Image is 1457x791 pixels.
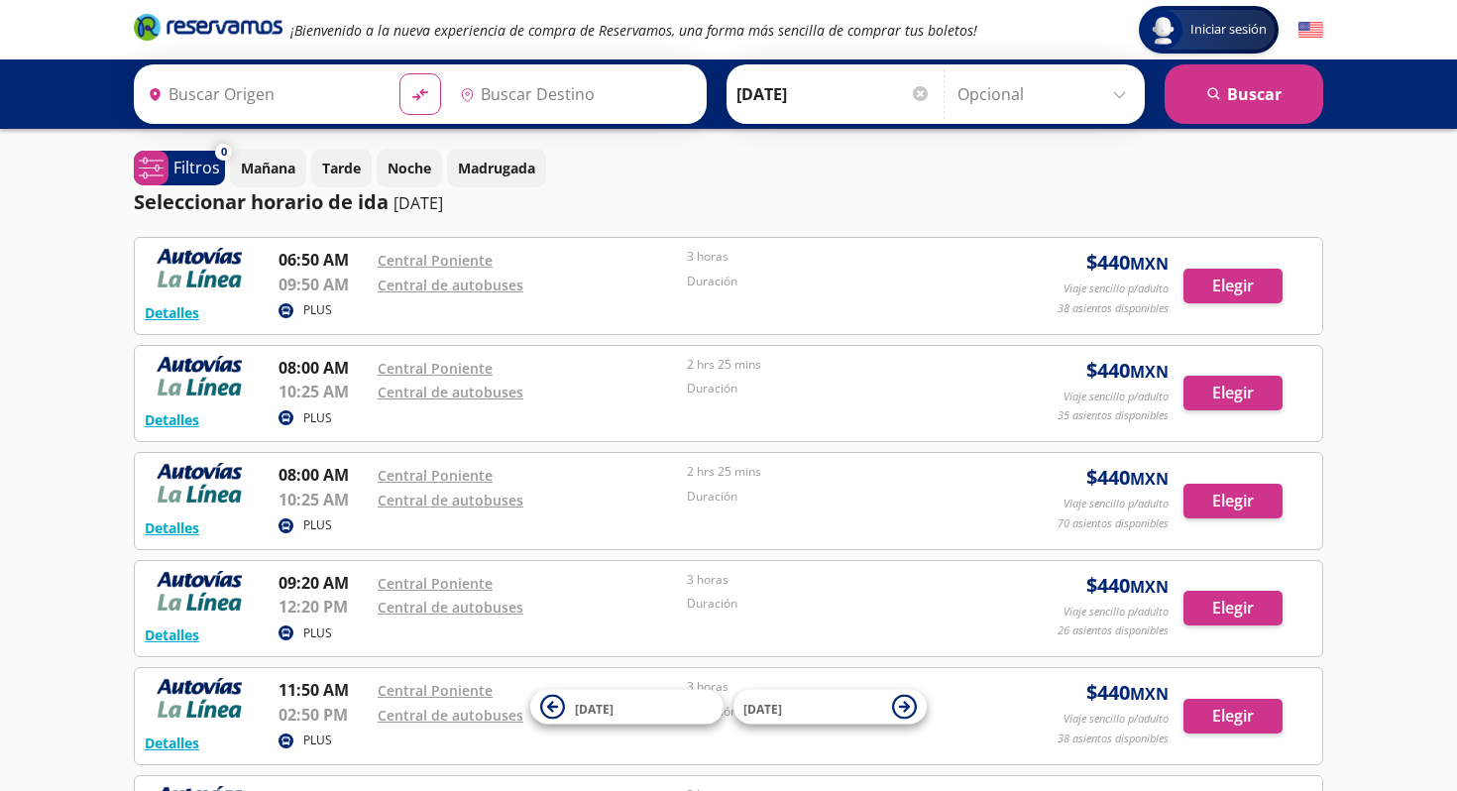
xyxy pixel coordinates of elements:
p: 12:20 PM [279,595,368,619]
p: Viaje sencillo p/adulto [1064,389,1169,405]
input: Opcional [957,69,1135,119]
a: Central de autobuses [378,491,523,509]
p: PLUS [303,732,332,749]
p: 70 asientos disponibles [1058,515,1169,532]
p: PLUS [303,301,332,319]
p: Duración [687,488,986,506]
span: Iniciar sesión [1182,20,1275,40]
p: Viaje sencillo p/adulto [1064,711,1169,728]
a: Central de autobuses [378,706,523,725]
button: Detalles [145,517,199,538]
button: Elegir [1183,269,1283,303]
button: Detalles [145,302,199,323]
p: 11:50 AM [279,678,368,702]
input: Buscar Origen [140,69,384,119]
button: Mañana [230,149,306,187]
img: RESERVAMOS [145,463,254,503]
a: Central Poniente [378,681,493,700]
p: PLUS [303,624,332,642]
p: Mañana [241,158,295,178]
p: 2 hrs 25 mins [687,356,986,374]
button: [DATE] [733,690,927,725]
p: PLUS [303,516,332,534]
a: Central de autobuses [378,383,523,401]
button: Buscar [1165,64,1323,124]
button: Detalles [145,409,199,430]
button: Elegir [1183,699,1283,734]
p: Viaje sencillo p/adulto [1064,604,1169,621]
small: MXN [1130,361,1169,383]
a: Central de autobuses [378,598,523,617]
input: Buscar Destino [452,69,696,119]
p: Viaje sencillo p/adulto [1064,496,1169,512]
span: $ 440 [1086,356,1169,386]
p: Filtros [173,156,220,179]
span: 0 [221,144,227,161]
button: Detalles [145,624,199,645]
p: 38 asientos disponibles [1058,731,1169,747]
button: Tarde [311,149,372,187]
img: RESERVAMOS [145,356,254,395]
p: 10:25 AM [279,488,368,511]
button: Madrugada [447,149,546,187]
p: 3 horas [687,678,986,696]
p: 09:20 AM [279,571,368,595]
p: Duración [687,380,986,397]
button: Elegir [1183,484,1283,518]
p: 35 asientos disponibles [1058,407,1169,424]
a: Central Poniente [378,574,493,593]
a: Central de autobuses [378,276,523,294]
span: $ 440 [1086,463,1169,493]
img: RESERVAMOS [145,678,254,718]
p: Duración [687,273,986,290]
a: Brand Logo [134,12,282,48]
p: 08:00 AM [279,463,368,487]
p: 09:50 AM [279,273,368,296]
button: [DATE] [530,690,724,725]
p: Viaje sencillo p/adulto [1064,281,1169,297]
p: 06:50 AM [279,248,368,272]
p: Noche [388,158,431,178]
small: MXN [1130,683,1169,705]
img: RESERVAMOS [145,248,254,287]
p: Madrugada [458,158,535,178]
small: MXN [1130,253,1169,275]
span: $ 440 [1086,678,1169,708]
p: 08:00 AM [279,356,368,380]
p: Tarde [322,158,361,178]
button: 0Filtros [134,151,225,185]
button: Elegir [1183,591,1283,625]
a: Central Poniente [378,251,493,270]
span: [DATE] [743,700,782,717]
small: MXN [1130,468,1169,490]
p: Seleccionar horario de ida [134,187,389,217]
p: 02:50 PM [279,703,368,727]
p: 3 horas [687,571,986,589]
a: Central Poniente [378,359,493,378]
p: [DATE] [393,191,443,215]
small: MXN [1130,576,1169,598]
span: $ 440 [1086,248,1169,278]
p: 38 asientos disponibles [1058,300,1169,317]
img: RESERVAMOS [145,571,254,611]
p: 26 asientos disponibles [1058,622,1169,639]
button: Elegir [1183,376,1283,410]
span: $ 440 [1086,571,1169,601]
i: Brand Logo [134,12,282,42]
em: ¡Bienvenido a la nueva experiencia de compra de Reservamos, una forma más sencilla de comprar tus... [290,21,977,40]
p: 2 hrs 25 mins [687,463,986,481]
button: Detalles [145,733,199,753]
p: Duración [687,595,986,613]
p: 3 horas [687,248,986,266]
a: Central Poniente [378,466,493,485]
input: Elegir Fecha [736,69,931,119]
p: PLUS [303,409,332,427]
span: [DATE] [575,700,614,717]
button: Noche [377,149,442,187]
button: English [1298,18,1323,43]
p: 10:25 AM [279,380,368,403]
